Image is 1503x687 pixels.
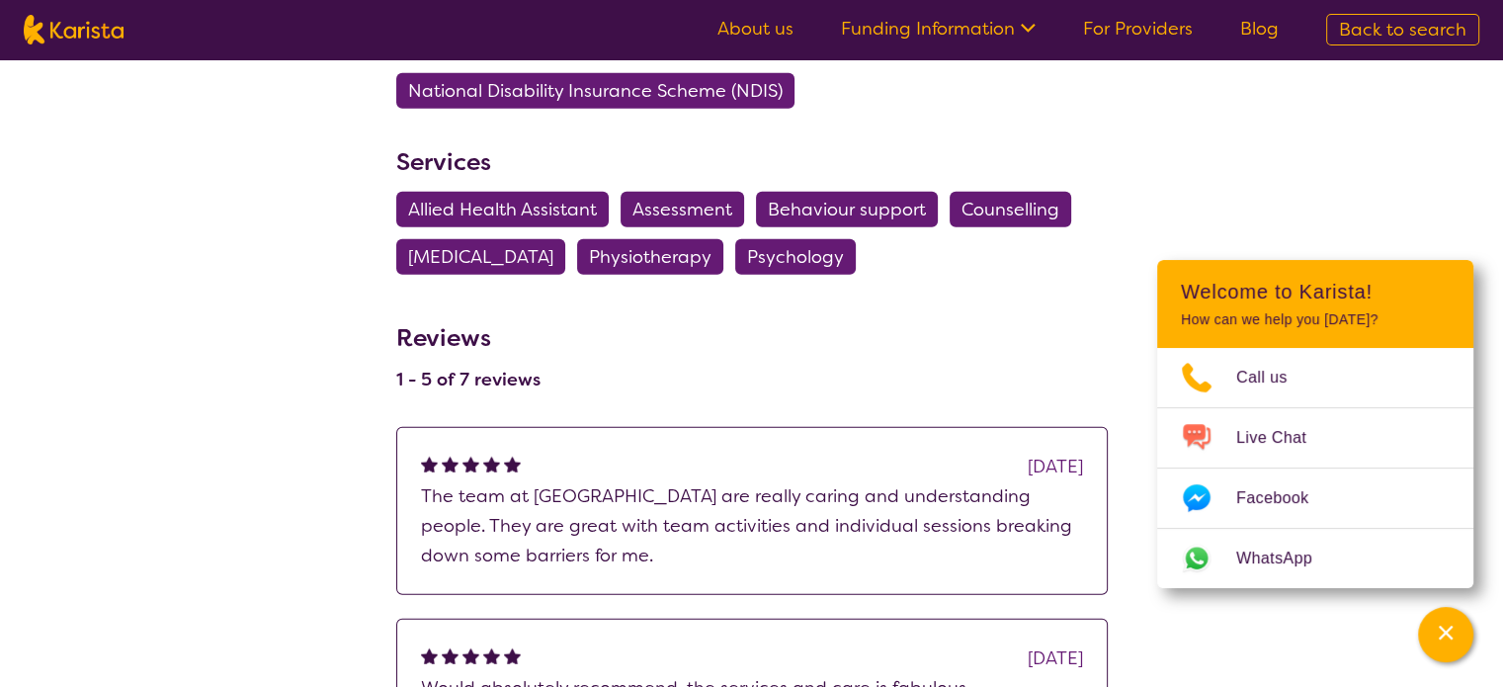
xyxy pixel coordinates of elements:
a: About us [717,17,793,41]
span: Counselling [961,192,1059,227]
a: For Providers [1083,17,1193,41]
img: fullstar [483,647,500,664]
div: [DATE] [1028,452,1083,481]
span: Psychology [747,239,844,275]
a: Web link opens in a new tab. [1157,529,1473,588]
a: Blog [1240,17,1279,41]
ul: Choose channel [1157,348,1473,588]
span: Physiotherapy [589,239,711,275]
img: fullstar [504,456,521,472]
div: Channel Menu [1157,260,1473,588]
a: Allied Health Assistant [396,198,621,221]
button: Channel Menu [1418,607,1473,662]
div: [DATE] [1028,644,1083,673]
h3: Reviews [396,310,541,356]
img: fullstar [421,647,438,664]
img: Karista logo [24,15,124,44]
span: Live Chat [1236,423,1330,453]
span: WhatsApp [1236,544,1336,573]
img: fullstar [462,456,479,472]
p: The team at [GEOGRAPHIC_DATA] are really caring and understanding people. They are great with tea... [421,481,1083,570]
a: Back to search [1326,14,1479,45]
span: Behaviour support [768,192,926,227]
a: Funding Information [841,17,1036,41]
a: National Disability Insurance Scheme (NDIS) [396,79,806,103]
span: Allied Health Assistant [408,192,597,227]
h4: 1 - 5 of 7 reviews [396,368,541,391]
img: fullstar [442,456,459,472]
img: fullstar [483,456,500,472]
a: Behaviour support [756,198,950,221]
span: [MEDICAL_DATA] [408,239,553,275]
span: Back to search [1339,18,1466,42]
img: fullstar [421,456,438,472]
a: [MEDICAL_DATA] [396,245,577,269]
a: Psychology [735,245,868,269]
p: How can we help you [DATE]? [1181,311,1450,328]
a: Physiotherapy [577,245,735,269]
h2: Welcome to Karista! [1181,280,1450,303]
a: Assessment [621,198,756,221]
span: National Disability Insurance Scheme (NDIS) [408,73,783,109]
span: Assessment [632,192,732,227]
span: Facebook [1236,483,1332,513]
span: Call us [1236,363,1311,392]
h3: Services [396,144,1108,180]
a: Counselling [950,198,1083,221]
img: fullstar [504,647,521,664]
img: fullstar [462,647,479,664]
img: fullstar [442,647,459,664]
